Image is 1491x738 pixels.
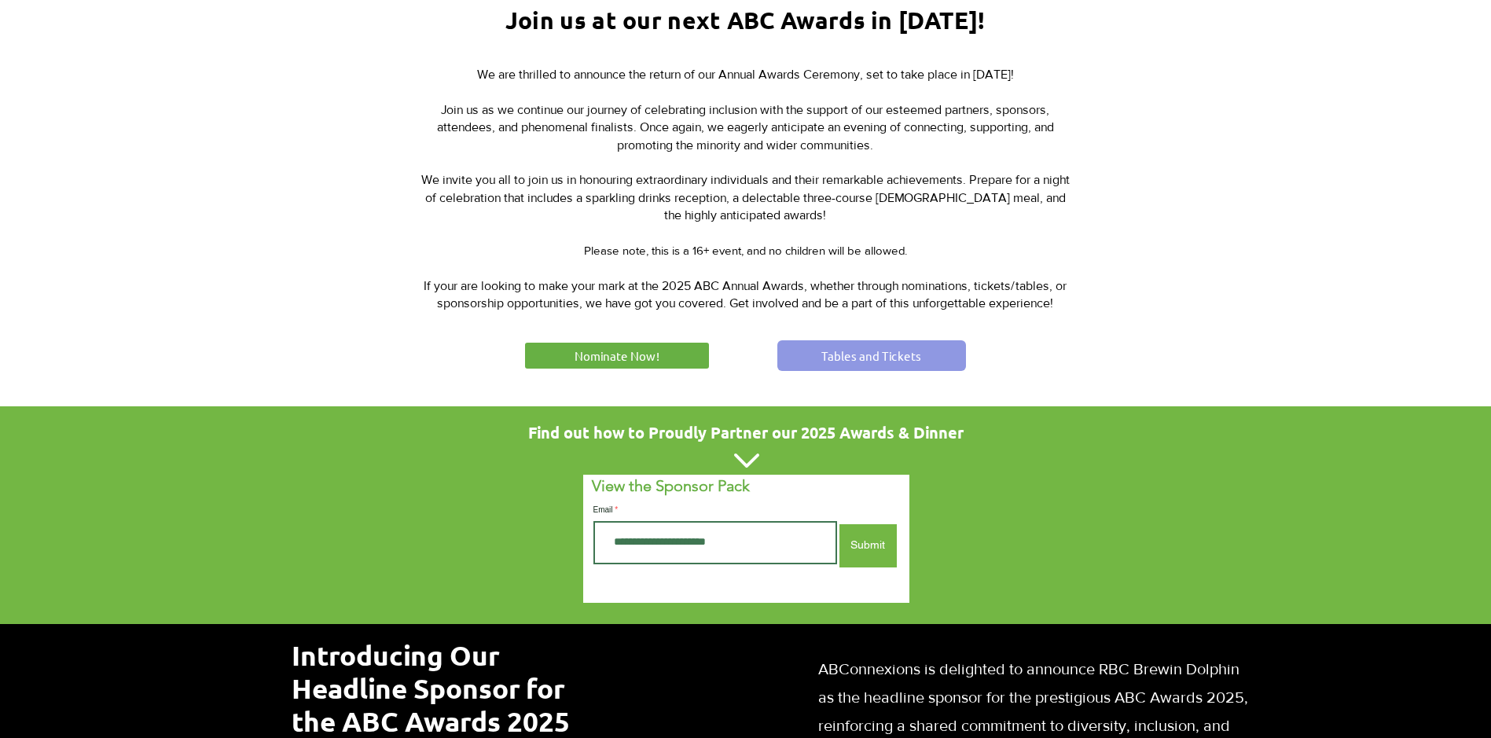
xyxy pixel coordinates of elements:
[584,244,907,257] span: Please note, this is a 16+ event, and no children will be allowed.
[477,68,1014,81] span: We are thrilled to announce the return of our Annual Awards Ceremony, set to take place in [DATE]!
[528,422,964,442] span: Find out how to Proudly Partner our 2025 Awards & Dinner
[424,279,1067,310] span: If your are looking to make your mark at the 2025 ABC Annual Awards, whether through nominations,...
[777,340,966,371] a: Tables and Tickets
[839,524,897,567] button: Submit
[505,6,985,35] span: Join us at our next ABC Awards in [DATE]!
[421,173,1070,222] span: We invite you all to join us in honouring extraordinary individuals and their remarkable achievem...
[523,340,711,371] a: Nominate Now!
[575,347,659,364] span: Nominate Now!
[850,538,885,553] span: Submit
[593,506,837,514] label: Email
[592,476,750,495] span: View the Sponsor Pack
[292,638,570,738] span: Introducing Our Headline Sponsor for the ABC Awards 2025
[437,103,1054,152] span: Join us as we continue our journey of celebrating inclusion with the support of our esteemed part...
[821,347,921,364] span: Tables and Tickets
